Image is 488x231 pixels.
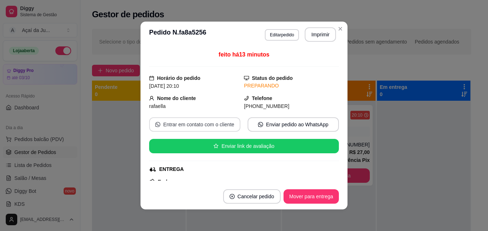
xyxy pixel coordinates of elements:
[159,166,184,173] div: ENTREGA
[244,76,249,81] span: desktop
[265,29,299,41] button: Editarpedido
[155,122,160,127] span: whats-app
[149,27,206,42] h3: Pedido N. fa8a5256
[149,96,154,101] span: user
[149,117,240,132] button: whats-appEntrar em contato com o cliente
[157,95,196,101] strong: Nome do cliente
[305,27,336,42] button: Imprimir
[158,179,181,185] strong: Endereço
[149,139,339,153] button: starEnviar link de avaliação
[149,103,166,109] span: rafaella
[335,23,346,35] button: Close
[244,96,249,101] span: phone
[258,122,263,127] span: whats-app
[252,95,272,101] strong: Telefone
[149,83,179,89] span: [DATE] 20:10
[244,103,289,109] span: [PHONE_NUMBER]
[230,194,235,199] span: close-circle
[244,82,339,90] div: PREPARANDO
[149,76,154,81] span: calendar
[284,189,339,204] button: Mover para entrega
[157,75,201,81] strong: Horário do pedido
[213,144,218,149] span: star
[149,178,155,184] span: pushpin
[218,51,269,58] span: feito há 13 minutos
[252,75,293,81] strong: Status do pedido
[248,117,339,132] button: whats-appEnviar pedido ao WhatsApp
[223,189,281,204] button: close-circleCancelar pedido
